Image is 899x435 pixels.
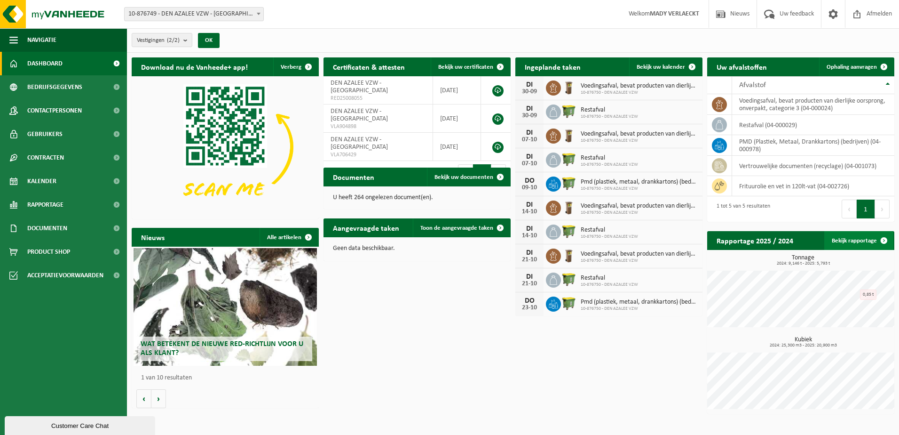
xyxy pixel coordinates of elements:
[151,389,166,408] button: Volgende
[323,218,409,237] h2: Aangevraagde taken
[581,234,638,240] span: 10-876750 - DEN AZALEE VZW
[125,8,263,21] span: 10-876749 - DEN AZALEE VZW - SINT-NIKLAAS
[650,10,699,17] strong: MADY VERLAECKT
[281,64,301,70] span: Verberg
[520,273,539,281] div: DI
[27,146,64,169] span: Contracten
[515,57,590,76] h2: Ingeplande taken
[581,258,698,264] span: 10-876750 - DEN AZALEE VZW
[581,282,638,288] span: 10-876750 - DEN AZALEE VZW
[427,168,510,186] a: Bekijk uw documenten
[434,174,493,180] span: Bekijk uw documenten
[561,247,577,263] img: WB-0140-HPE-BN-01
[333,245,501,252] p: Geen data beschikbaar.
[819,57,893,76] a: Ophaling aanvragen
[431,57,510,76] a: Bekijk uw certificaten
[629,57,702,76] a: Bekijk uw kalender
[637,64,685,70] span: Bekijk uw kalender
[732,156,894,176] td: vertrouwelijke documenten (recyclage) (04-001073)
[520,161,539,167] div: 07-10
[581,82,698,90] span: Voedingsafval, bevat producten van dierlijke oorsprong, onverpakt, categorie 3
[520,185,539,191] div: 09-10
[27,52,63,75] span: Dashboard
[712,343,894,348] span: 2024: 25,300 m3 - 2025: 20,900 m3
[707,57,776,76] h2: Uw afvalstoffen
[132,33,192,47] button: Vestigingen(2/2)
[827,64,877,70] span: Ophaling aanvragen
[581,90,698,96] span: 10-876750 - DEN AZALEE VZW
[732,94,894,115] td: voedingsafval, bevat producten van dierlijke oorsprong, onverpakt, categorie 3 (04-000024)
[27,122,63,146] span: Gebruikers
[561,271,577,287] img: WB-1100-HPE-GN-51
[581,138,698,144] span: 10-876750 - DEN AZALEE VZW
[842,200,857,218] button: Previous
[273,57,318,76] button: Verberg
[860,290,876,300] div: 0,85 t
[331,136,388,151] span: DEN AZALEE VZW - [GEOGRAPHIC_DATA]
[520,249,539,257] div: DI
[581,154,638,162] span: Restafval
[520,201,539,209] div: DI
[520,105,539,113] div: DI
[739,81,766,89] span: Afvalstof
[581,130,698,138] span: Voedingsafval, bevat producten van dierlijke oorsprong, onverpakt, categorie 3
[732,115,894,135] td: restafval (04-000029)
[561,175,577,191] img: WB-1100-HPE-GN-51
[581,298,698,306] span: Pmd (plastiek, metaal, drankkartons) (bedrijven)
[141,340,303,357] span: Wat betekent de nieuwe RED-richtlijn voor u als klant?
[420,225,493,231] span: Toon de aangevraagde taken
[561,127,577,143] img: WB-0140-HPE-BN-01
[141,375,314,381] p: 1 van 10 resultaten
[520,89,539,95] div: 30-09
[581,210,698,216] span: 10-876750 - DEN AZALEE VZW
[520,81,539,89] div: DI
[581,178,698,186] span: Pmd (plastiek, metaal, drankkartons) (bedrijven)
[581,186,698,192] span: 10-876750 - DEN AZALEE VZW
[433,105,481,133] td: [DATE]
[331,95,426,102] span: RED25008055
[132,228,174,246] h2: Nieuws
[132,76,319,217] img: Download de VHEPlus App
[581,250,698,258] span: Voedingsafval, bevat producten van dierlijke oorsprong, onverpakt, categorie 3
[520,209,539,215] div: 14-10
[520,233,539,239] div: 14-10
[27,240,70,264] span: Product Shop
[198,33,220,48] button: OK
[27,264,103,287] span: Acceptatievoorwaarden
[331,151,426,159] span: VLA706429
[260,228,318,247] a: Alle artikelen
[520,177,539,185] div: DO
[732,135,894,156] td: PMD (Plastiek, Metaal, Drankkartons) (bedrijven) (04-000978)
[520,281,539,287] div: 21-10
[27,169,56,193] span: Kalender
[561,199,577,215] img: WB-0140-HPE-BN-01
[331,108,388,122] span: DEN AZALEE VZW - [GEOGRAPHIC_DATA]
[27,193,63,217] span: Rapportage
[132,57,257,76] h2: Download nu de Vanheede+ app!
[581,306,698,312] span: 10-876750 - DEN AZALEE VZW
[520,153,539,161] div: DI
[875,200,890,218] button: Next
[5,414,157,435] iframe: chat widget
[323,57,414,76] h2: Certificaten & attesten
[712,255,894,266] h3: Tonnage
[167,37,180,43] count: (2/2)
[331,80,388,94] span: DEN AZALEE VZW - [GEOGRAPHIC_DATA]
[581,274,638,282] span: Restafval
[331,123,426,130] span: VLA904898
[520,257,539,263] div: 21-10
[520,225,539,233] div: DI
[27,28,56,52] span: Navigatie
[136,389,151,408] button: Vorige
[561,79,577,95] img: WB-0140-HPE-BN-01
[520,129,539,137] div: DI
[520,305,539,311] div: 23-10
[581,226,638,234] span: Restafval
[581,114,638,120] span: 10-876750 - DEN AZALEE VZW
[561,223,577,239] img: WB-1100-HPE-GN-51
[520,113,539,119] div: 30-09
[824,231,893,250] a: Bekijk rapportage
[27,99,82,122] span: Contactpersonen
[712,261,894,266] span: 2024: 9,146 t - 2025: 5,793 t
[581,106,638,114] span: Restafval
